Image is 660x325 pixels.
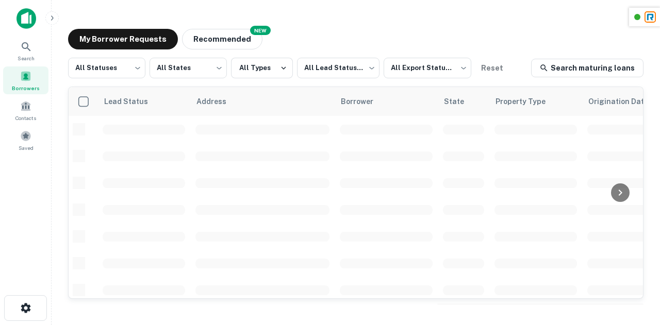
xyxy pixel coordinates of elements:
[18,54,35,62] span: Search
[444,95,477,108] span: State
[15,114,36,122] span: Contacts
[3,96,48,124] a: Contacts
[531,59,643,77] a: Search maturing loans
[489,87,582,116] th: Property Type
[68,29,178,49] button: My Borrower Requests
[608,243,660,292] iframe: Chat Widget
[231,58,293,78] button: All Types
[150,55,227,81] div: All States
[341,95,387,108] span: Borrower
[384,55,471,81] div: All Export Statuses
[104,95,161,108] span: Lead Status
[190,87,335,116] th: Address
[68,55,145,81] div: All Statuses
[475,58,508,78] button: Reset
[3,37,48,64] a: Search
[250,26,271,35] div: NEW
[97,87,190,116] th: Lead Status
[12,84,40,92] span: Borrowers
[19,144,34,152] span: Saved
[16,8,36,29] img: capitalize-icon.png
[196,95,240,108] span: Address
[3,126,48,154] a: Saved
[496,95,559,108] span: Property Type
[297,55,379,81] div: All Lead Statuses
[438,87,489,116] th: State
[335,87,438,116] th: Borrower
[3,66,48,94] a: Borrowers
[182,29,262,49] button: Recommended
